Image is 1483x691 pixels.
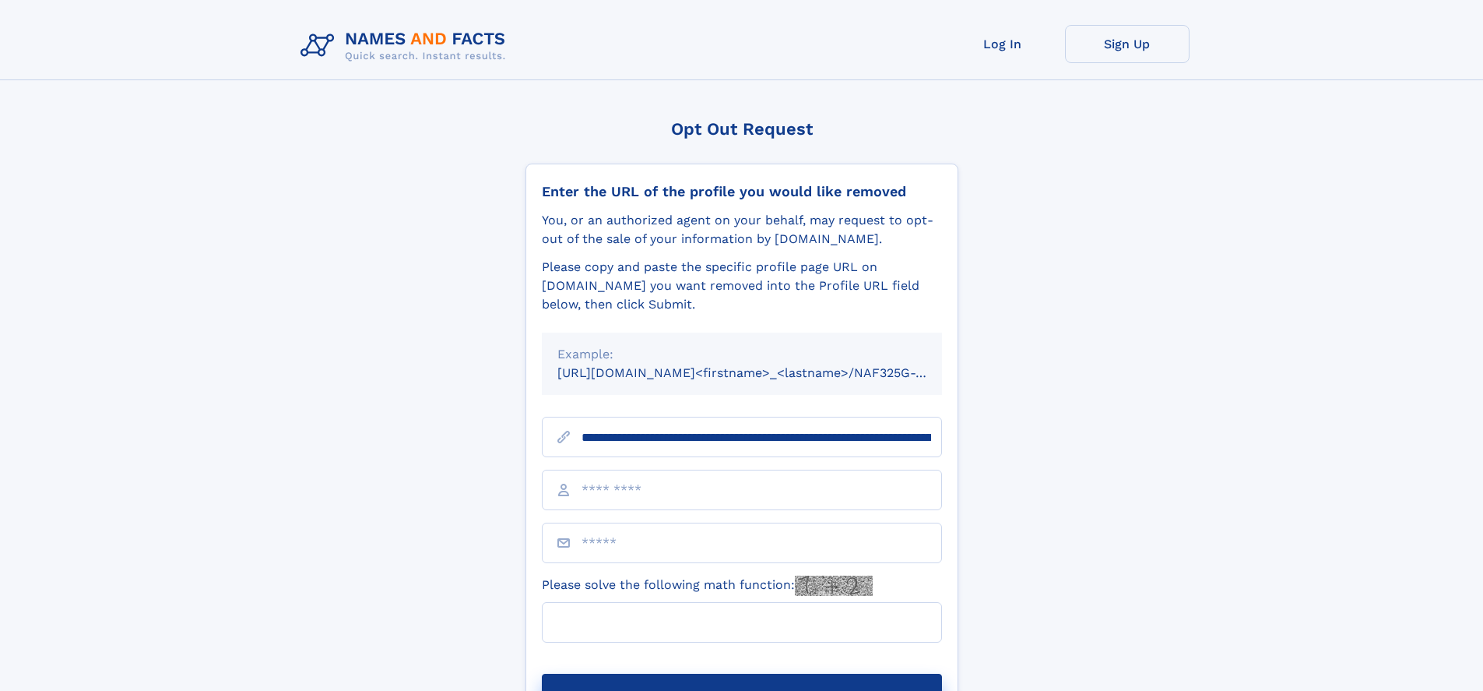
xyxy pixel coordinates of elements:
[557,345,926,364] div: Example:
[525,119,958,139] div: Opt Out Request
[557,365,972,380] small: [URL][DOMAIN_NAME]<firstname>_<lastname>/NAF325G-xxxxxxxx
[940,25,1065,63] a: Log In
[294,25,518,67] img: Logo Names and Facts
[542,211,942,249] div: You, or an authorized agent on your behalf, may request to opt-out of the sale of your informatio...
[542,576,873,596] label: Please solve the following math function:
[542,183,942,200] div: Enter the URL of the profile you would like removed
[542,258,942,314] div: Please copy and paste the specific profile page URL on [DOMAIN_NAME] you want removed into the Pr...
[1065,25,1190,63] a: Sign Up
